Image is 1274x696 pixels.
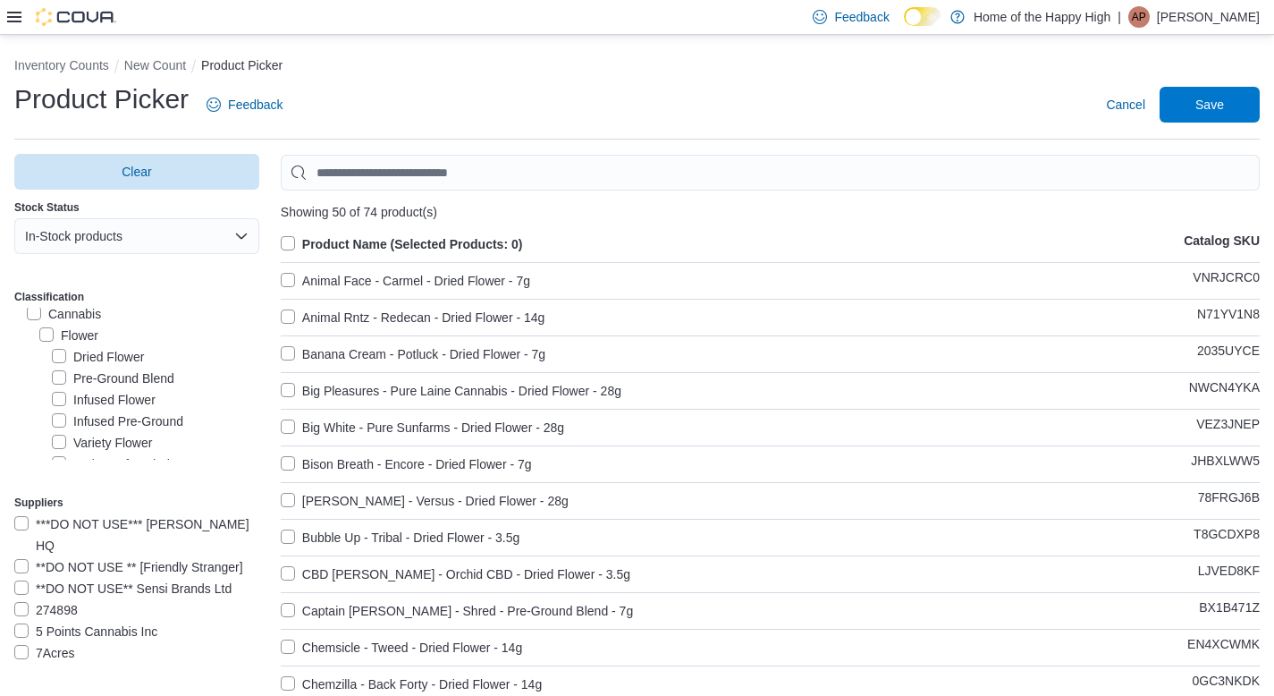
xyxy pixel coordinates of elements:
[14,621,157,642] label: 5 Points Cannabis Inc
[281,600,633,622] label: Captain [PERSON_NAME] - Shred - Pre-Ground Blend - 7g
[52,432,152,454] label: Variety Flower
[974,6,1110,28] p: Home of the Happy High
[14,218,259,254] button: In-Stock products
[904,26,905,27] span: Dark Mode
[52,346,144,368] label: Dried Flower
[1195,96,1224,114] span: Save
[1118,6,1121,28] p: |
[27,303,101,325] label: Cannabis
[281,155,1260,191] input: Use aria labels when no actual label is in use
[1198,564,1260,585] p: LJVED8KF
[1191,454,1260,475] p: JHBXLWW5
[281,205,1260,219] div: Showing 50 of 74 product(s)
[281,564,630,585] label: CBD [PERSON_NAME] - Orchid CBD - Dried Flower - 3.5g
[14,599,78,621] label: 274898
[52,368,174,389] label: Pre-Ground Blend
[834,8,889,26] span: Feedback
[1184,233,1260,255] p: Catalog SKU
[52,389,156,411] label: Infused Flower
[52,411,183,432] label: Infused Pre-Ground
[14,290,84,304] label: Classification
[14,56,1260,78] nav: An example of EuiBreadcrumbs
[1199,600,1260,622] p: BX1B471Z
[122,163,151,181] span: Clear
[904,7,941,26] input: Dark Mode
[281,637,522,658] label: Chemsicle - Tweed - Dried Flower - 14g
[281,417,564,438] label: Big White - Pure Sunfarms - Dried Flower - 28g
[39,325,98,346] label: Flower
[1193,270,1260,292] p: VNRJCRC0
[201,58,283,72] button: Product Picker
[1198,490,1260,512] p: 78FRGJ6B
[1157,6,1260,28] p: [PERSON_NAME]
[14,496,63,510] label: Suppliers
[14,154,259,190] button: Clear
[1196,417,1260,438] p: VEZ3JNEP
[281,307,545,328] label: Animal Rntz - Redecan - Dried Flower - 14g
[1194,527,1260,548] p: T8GCDXP8
[199,87,290,123] a: Feedback
[14,578,232,599] label: **DO NOT USE** Sensi Brands Ltd
[1193,674,1260,695] p: 0GC3NKDK
[1197,307,1260,328] p: N71YV1N8
[1187,637,1260,658] p: EN4XCWMK
[281,233,523,255] label: Product Name (Selected Products: 0)
[1132,6,1146,28] span: AP
[228,96,283,114] span: Feedback
[14,81,189,117] h1: Product Picker
[14,556,243,578] label: **DO NOT USE ** [Friendly Stranger]
[36,8,116,26] img: Cova
[14,200,80,215] label: Stock Status
[281,344,545,365] label: Banana Cream - Potluck - Dried Flower - 7g
[281,490,569,512] label: [PERSON_NAME] - Versus - Dried Flower - 28g
[281,674,542,695] label: Chemzilla - Back Forty - Dried Flower - 14g
[1128,6,1150,28] div: Annie Perret-Smith
[1189,380,1260,402] p: NWCN4YKA
[14,514,259,556] label: ***DO NOT USE*** [PERSON_NAME] HQ
[281,527,520,548] label: Bubble Up - Tribal - Dried Flower - 3.5g
[1160,87,1260,123] button: Save
[1197,344,1260,365] p: 2035UYCE
[281,454,532,475] label: Bison Breath - Encore - Dried Flower - 7g
[1099,87,1152,123] button: Cancel
[14,664,83,685] label: AB Labs
[124,58,186,72] button: New Count
[14,642,75,664] label: 7Acres
[281,380,621,402] label: Big Pleasures - Pure Laine Cannabis - Dried Flower - 28g
[52,454,197,475] label: Variety Infused Flower
[281,270,530,292] label: Animal Face - Carmel - Dried Flower - 7g
[1106,96,1145,114] span: Cancel
[14,58,109,72] button: Inventory Counts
